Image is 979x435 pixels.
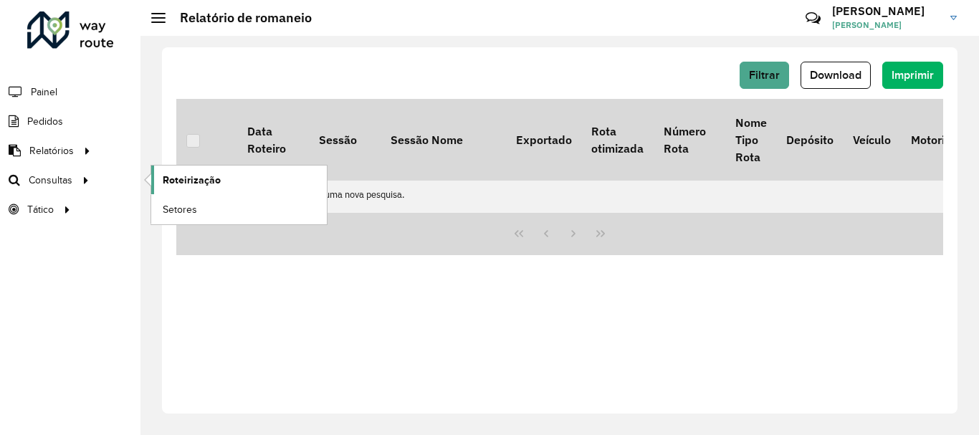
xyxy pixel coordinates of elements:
span: Pedidos [27,114,63,129]
span: Setores [163,202,197,217]
th: Motorista [901,99,970,181]
span: Download [810,69,861,81]
button: Download [801,62,871,89]
a: Setores [151,195,327,224]
span: Consultas [29,173,72,188]
th: Sessão Nome [381,99,506,181]
span: Roteirização [163,173,221,188]
span: Painel [31,85,57,100]
a: Contato Rápido [798,3,828,34]
span: Imprimir [892,69,934,81]
th: Depósito [776,99,843,181]
a: Roteirização [151,166,327,194]
div: Críticas? Dúvidas? Elogios? Sugestões? Entre em contato conosco! [634,4,784,43]
th: Número Rota [654,99,725,181]
th: Nome Tipo Rota [725,99,776,181]
th: Veículo [844,99,901,181]
th: Exportado [506,99,581,181]
th: Rota otimizada [581,99,653,181]
button: Filtrar [740,62,789,89]
span: Tático [27,202,54,217]
h3: [PERSON_NAME] [832,4,940,18]
th: Data Roteiro [237,99,309,181]
span: Relatórios [29,143,74,158]
h2: Relatório de romaneio [166,10,312,26]
button: Imprimir [882,62,943,89]
span: Filtrar [749,69,780,81]
th: Sessão [309,99,381,181]
span: [PERSON_NAME] [832,19,940,32]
